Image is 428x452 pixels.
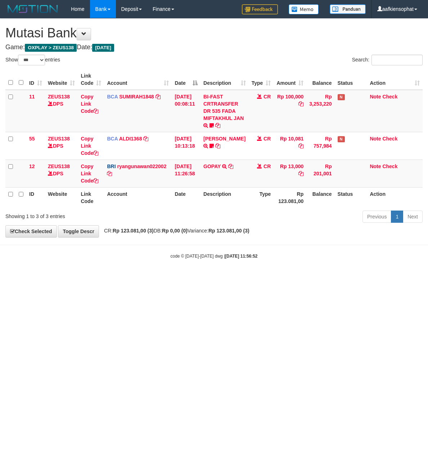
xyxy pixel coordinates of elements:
td: Rp 100,000 [274,90,306,132]
img: MOTION_logo.png [5,4,60,14]
a: Copy Rp 10,081 to clipboard [298,143,303,149]
h4: Game: Date: [5,44,423,51]
span: BCA [107,136,118,142]
span: 55 [29,136,35,142]
span: OXPLAY > ZEUS138 [25,44,77,52]
th: Rp 123.081,00 [274,187,306,208]
a: Note [370,163,381,169]
td: Rp 13,000 [274,160,306,187]
img: Button%20Memo.svg [289,4,319,14]
td: BI-FAST CRTRANSFER DR 535 FADA MIFTAKHUL JAN [201,90,248,132]
a: Copy Link Code [81,136,98,156]
span: CR [263,94,271,100]
a: Copy Rp 13,000 to clipboard [298,171,303,176]
th: Status [335,187,367,208]
a: Copy Link Code [81,94,98,114]
a: Check [382,94,397,100]
a: Copy Link Code [81,163,98,184]
th: Amount: activate to sort column ascending [274,69,306,90]
th: Type: activate to sort column ascending [249,69,274,90]
a: ALDI1368 [119,136,142,142]
a: Previous [362,211,391,223]
a: Check Selected [5,225,57,237]
a: Copy BI-FAST CRTRANSFER DR 535 FADA MIFTAKHUL JAN to clipboard [215,123,220,128]
a: Copy SUMIRAH1848 to clipboard [156,94,161,100]
th: Description: activate to sort column ascending [201,69,248,90]
td: Rp 10,081 [274,132,306,160]
strong: Rp 123.081,00 (3) [113,228,154,234]
span: 12 [29,163,35,169]
th: Link Code [78,187,104,208]
img: Feedback.jpg [242,4,278,14]
a: Copy ryangunawan022002 to clipboard [107,171,112,176]
td: [DATE] 10:13:18 [172,132,201,160]
a: Check [382,136,397,142]
a: SUMIRAH1848 [119,94,154,100]
a: Copy ALDI1368 to clipboard [143,136,148,142]
th: Status [335,69,367,90]
strong: [DATE] 11:56:52 [225,254,257,259]
span: BCA [107,94,118,100]
img: panduan.png [330,4,366,14]
a: ZEUS138 [48,136,70,142]
th: Account [104,187,172,208]
th: Balance [306,69,334,90]
a: ZEUS138 [48,94,70,100]
a: 1 [391,211,403,223]
h1: Mutasi Bank [5,26,423,40]
a: [PERSON_NAME] [203,136,245,142]
a: ZEUS138 [48,163,70,169]
td: DPS [45,90,78,132]
a: Next [403,211,423,223]
td: [DATE] 11:26:58 [172,160,201,187]
a: Copy GOPAY to clipboard [228,163,233,169]
strong: Rp 123.081,00 (3) [208,228,249,234]
td: DPS [45,160,78,187]
small: code © [DATE]-[DATE] dwg | [171,254,258,259]
th: Description [201,187,248,208]
a: Copy Rp 100,000 to clipboard [298,101,303,107]
span: Has Note [338,94,345,100]
th: Action: activate to sort column ascending [367,69,423,90]
a: Note [370,136,381,142]
span: CR [263,136,271,142]
a: Check [382,163,397,169]
th: Link Code: activate to sort column ascending [78,69,104,90]
span: 11 [29,94,35,100]
span: BRI [107,163,116,169]
select: Showentries [18,55,45,65]
a: Copy FERLANDA EFRILIDIT to clipboard [215,143,220,149]
td: Rp 201,001 [306,160,334,187]
a: Toggle Descr [58,225,99,237]
input: Search: [371,55,423,65]
th: Website [45,187,78,208]
th: ID: activate to sort column ascending [26,69,45,90]
th: Date: activate to sort column descending [172,69,201,90]
td: Rp 3,253,220 [306,90,334,132]
span: [DATE] [92,44,114,52]
th: Account: activate to sort column ascending [104,69,172,90]
a: Note [370,94,381,100]
th: Action [367,187,423,208]
th: Date [172,187,201,208]
th: Balance [306,187,334,208]
th: Website: activate to sort column ascending [45,69,78,90]
span: Has Note [338,136,345,142]
td: DPS [45,132,78,160]
div: Showing 1 to 3 of 3 entries [5,210,173,220]
th: Type [249,187,274,208]
strong: Rp 0,00 (0) [162,228,188,234]
span: CR [263,163,271,169]
label: Show entries [5,55,60,65]
td: Rp 757,984 [306,132,334,160]
th: ID [26,187,45,208]
a: ryangunawan022002 [117,163,166,169]
span: CR: DB: Variance: [100,228,249,234]
td: [DATE] 00:08:11 [172,90,201,132]
a: GOPAY [203,163,221,169]
label: Search: [352,55,423,65]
